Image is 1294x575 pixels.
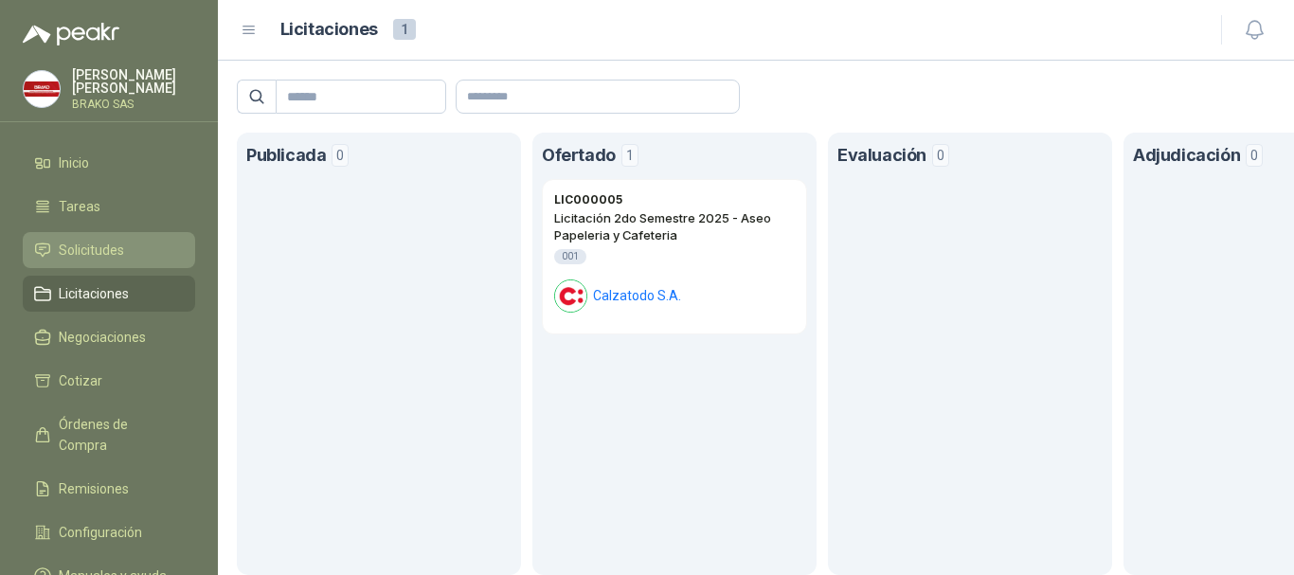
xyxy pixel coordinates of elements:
span: Cotizar [59,370,102,391]
img: Logo peakr [23,23,119,45]
span: 0 [332,144,349,167]
h1: Publicada [246,142,326,170]
a: Solicitudes [23,232,195,268]
h1: Evaluación [837,142,926,170]
a: Órdenes de Compra [23,406,195,463]
a: Tareas [23,189,195,225]
a: Configuración [23,514,195,550]
h1: Adjudicación [1133,142,1240,170]
a: LIC000005Licitación 2do Semestre 2025 - Aseo Papeleria y Cafeteria001Company LogoCalzatodo S.A. [542,179,807,334]
span: Inicio [59,153,89,173]
a: Cotizar [23,363,195,399]
img: Company Logo [555,280,586,312]
span: 0 [1246,144,1263,167]
h3: LIC000005 [554,191,622,209]
span: Tareas [59,196,100,217]
span: Licitaciones [59,283,129,304]
span: Órdenes de Compra [59,414,177,456]
span: Calzatodo S.A. [593,285,681,306]
span: 1 [621,144,638,167]
span: 0 [932,144,949,167]
div: 001 [554,249,586,264]
span: 1 [393,19,416,40]
h1: Ofertado [542,142,616,170]
img: Company Logo [24,71,60,107]
h2: Licitación 2do Semestre 2025 - Aseo Papeleria y Cafeteria [554,209,795,243]
span: Remisiones [59,478,129,499]
p: BRAKO SAS [72,99,195,110]
a: Remisiones [23,471,195,507]
span: Solicitudes [59,240,124,261]
h1: Licitaciones [280,16,378,44]
a: Licitaciones [23,276,195,312]
span: Negociaciones [59,327,146,348]
a: Negociaciones [23,319,195,355]
span: Configuración [59,522,142,543]
p: [PERSON_NAME] [PERSON_NAME] [72,68,195,95]
a: Inicio [23,145,195,181]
